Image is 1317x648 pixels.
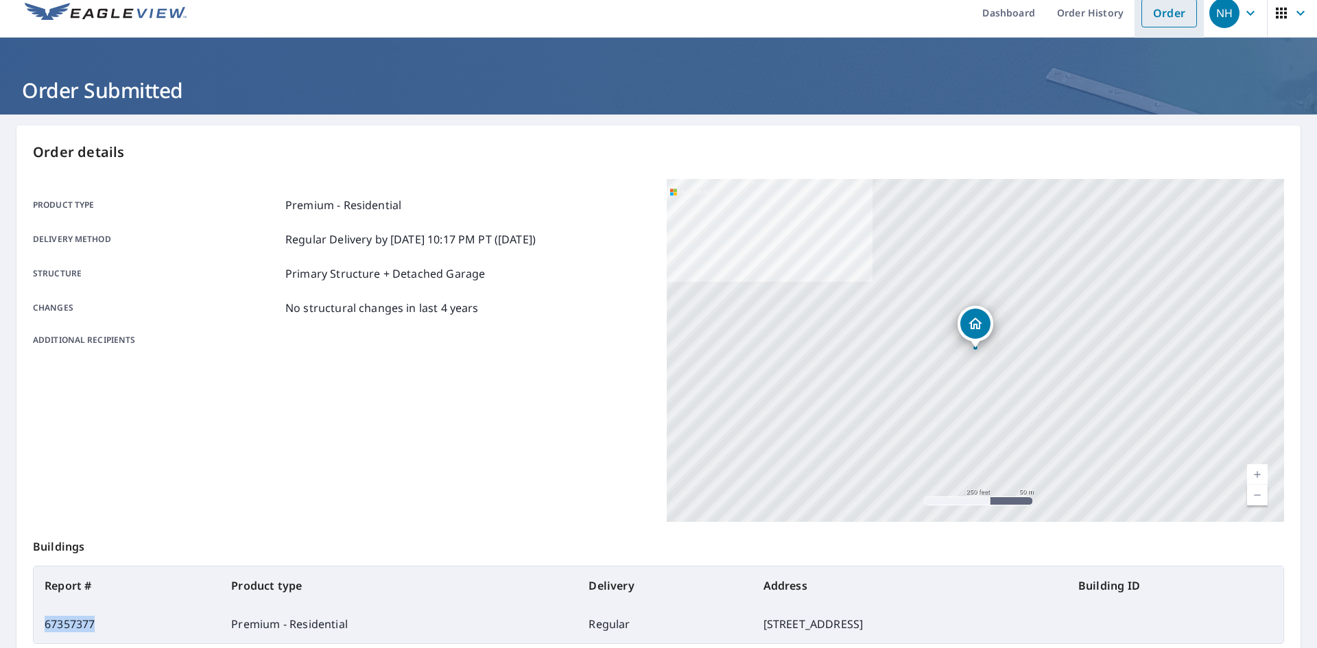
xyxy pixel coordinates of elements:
[25,3,187,23] img: EV Logo
[220,566,578,605] th: Product type
[285,231,536,248] p: Regular Delivery by [DATE] 10:17 PM PT ([DATE])
[285,197,401,213] p: Premium - Residential
[33,334,280,346] p: Additional recipients
[578,605,752,643] td: Regular
[220,605,578,643] td: Premium - Residential
[752,605,1067,643] td: [STREET_ADDRESS]
[34,566,220,605] th: Report #
[33,231,280,248] p: Delivery method
[285,265,485,282] p: Primary Structure + Detached Garage
[16,76,1301,104] h1: Order Submitted
[1247,464,1268,485] a: Current Level 17, Zoom In
[752,566,1067,605] th: Address
[34,605,220,643] td: 67357377
[285,300,479,316] p: No structural changes in last 4 years
[33,197,280,213] p: Product type
[578,566,752,605] th: Delivery
[33,300,280,316] p: Changes
[33,522,1284,566] p: Buildings
[958,306,993,348] div: Dropped pin, building 1, Residential property, 12747 10th Ave NW Seattle, WA 98177
[1247,485,1268,505] a: Current Level 17, Zoom Out
[33,265,280,282] p: Structure
[33,142,1284,163] p: Order details
[1067,566,1283,605] th: Building ID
